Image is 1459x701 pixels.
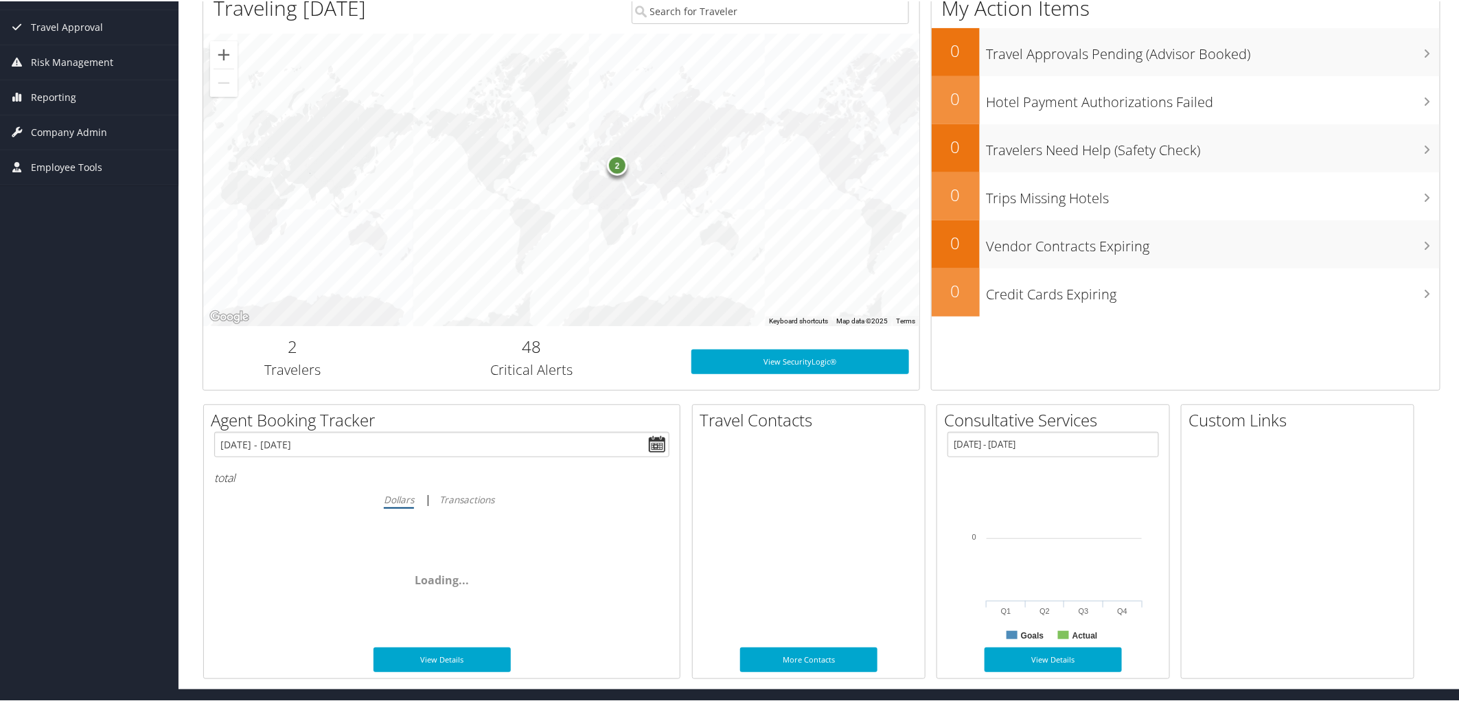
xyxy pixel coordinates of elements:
span: Risk Management [31,44,113,78]
h3: Trips Missing Hotels [987,181,1440,207]
a: Terms (opens in new tab) [896,316,915,323]
h3: Critical Alerts [393,359,671,378]
h3: Hotel Payment Authorizations Failed [987,84,1440,111]
text: Actual [1072,630,1098,639]
text: Q2 [1039,606,1050,614]
h3: Credit Cards Expiring [987,277,1440,303]
span: Travel Approval [31,9,103,43]
a: 0Travel Approvals Pending (Advisor Booked) [932,27,1440,75]
div: 2 [607,154,628,174]
h3: Travel Approvals Pending (Advisor Booked) [987,36,1440,62]
button: Zoom in [210,40,238,67]
h3: Travelers Need Help (Safety Check) [987,133,1440,159]
img: Google [207,307,252,325]
h2: Consultative Services [944,407,1169,430]
a: 0Credit Cards Expiring [932,267,1440,315]
a: Open this area in Google Maps (opens a new window) [207,307,252,325]
h2: Travel Contacts [700,407,925,430]
a: 0Trips Missing Hotels [932,171,1440,219]
i: Dollars [384,492,414,505]
a: 0Vendor Contracts Expiring [932,219,1440,267]
h3: Vendor Contracts Expiring [987,229,1440,255]
a: View Details [985,646,1122,671]
span: Loading... [415,571,469,586]
span: Employee Tools [31,149,102,183]
h2: 0 [932,278,980,301]
h3: Travelers [214,359,372,378]
text: Goals [1021,630,1044,639]
h2: 2 [214,334,372,357]
a: More Contacts [740,646,877,671]
h2: 0 [932,134,980,157]
text: Q4 [1117,606,1127,614]
h2: 0 [932,230,980,253]
h2: 0 [932,38,980,61]
a: View Details [374,646,511,671]
h2: 48 [393,334,671,357]
text: Q1 [1001,606,1011,614]
a: 0Travelers Need Help (Safety Check) [932,123,1440,171]
i: Transactions [439,492,494,505]
span: Reporting [31,79,76,113]
a: 0Hotel Payment Authorizations Failed [932,75,1440,123]
h6: total [214,469,669,484]
h2: Agent Booking Tracker [211,407,680,430]
a: View SecurityLogic® [691,348,910,373]
h2: 0 [932,182,980,205]
button: Keyboard shortcuts [769,315,828,325]
div: | [214,490,669,507]
text: Q3 [1079,606,1089,614]
h2: 0 [932,86,980,109]
tspan: 0 [972,531,976,540]
button: Zoom out [210,68,238,95]
span: Map data ©2025 [836,316,888,323]
h2: Custom Links [1188,407,1414,430]
span: Company Admin [31,114,107,148]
